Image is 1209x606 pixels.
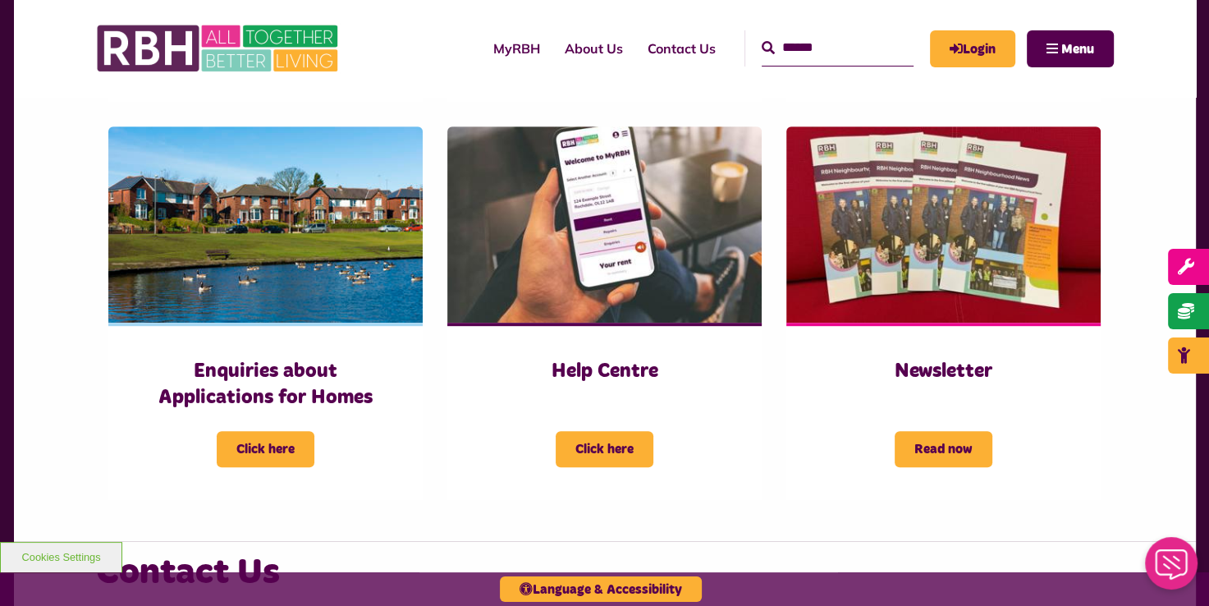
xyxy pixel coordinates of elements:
h3: Enquiries about Applications for Homes [141,359,390,410]
a: Contact Us [635,26,728,71]
h3: Newsletter [819,359,1068,384]
a: Enquiries about Applications for Homes Click here [108,126,423,500]
span: Click here [217,431,314,467]
a: MyRBH [481,26,552,71]
img: RBH [96,16,342,80]
a: Newsletter Read now [786,126,1101,500]
iframe: Netcall Web Assistant for live chat [1135,532,1209,606]
span: Menu [1061,43,1094,56]
a: Help Centre Click here [447,126,762,500]
input: Search [762,30,914,66]
span: Click here [556,431,653,467]
img: Dewhirst Rd 03 [108,126,423,324]
span: Read now [895,431,992,467]
h3: Contact Us [96,549,1114,596]
button: Language & Accessibility [500,576,702,602]
a: About Us [552,26,635,71]
a: MyRBH [930,30,1015,67]
button: Navigation [1027,30,1114,67]
img: RBH Newsletter Copies [786,126,1101,324]
h3: Help Centre [480,359,729,384]
img: Myrbh Man Wth Mobile Correct [447,126,762,324]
